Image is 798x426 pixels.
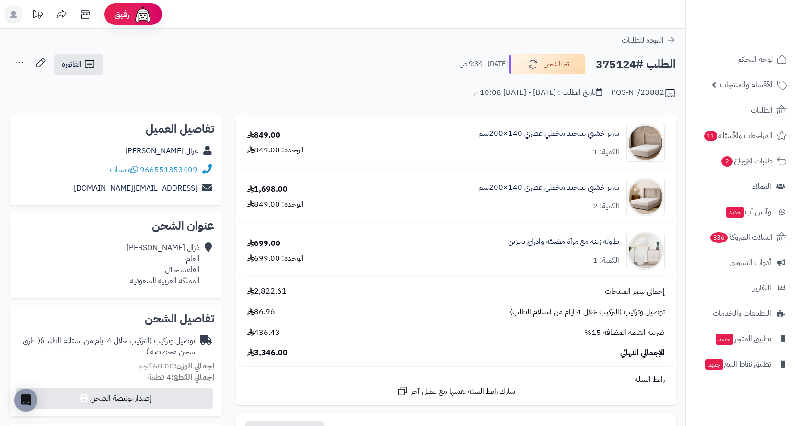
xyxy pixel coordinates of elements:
[733,27,789,47] img: logo-2.png
[753,281,771,295] span: التقارير
[692,327,792,350] a: تطبيق المتجرجديد
[721,156,733,167] span: 2
[247,145,304,156] div: الوحدة: 849.00
[705,357,771,371] span: تطبيق نقاط البيع
[692,99,792,122] a: الطلبات
[247,130,280,141] div: 849.00
[478,182,619,193] a: سرير خشبي بتنجيد مخملي عصري 140×200سم
[605,286,665,297] span: إجمالي سعر المنتجات
[704,131,717,141] span: 11
[620,347,665,358] span: الإجمالي النهائي
[148,371,214,383] small: 4 قطعة
[247,253,304,264] div: الوحدة: 699.00
[247,347,288,358] span: 3,346.00
[705,359,723,370] span: جديد
[17,123,214,135] h2: تفاصيل العميل
[611,87,676,99] div: POS-NT/23882
[17,220,214,231] h2: عنوان الشحن
[715,332,771,345] span: تطبيق المتجر
[692,48,792,71] a: لوحة التحكم
[510,307,665,318] span: توصيل وتركيب (التركيب خلال 4 ايام من استلام الطلب)
[247,238,280,249] div: 699.00
[23,335,195,357] span: ( طرق شحن مخصصة )
[752,180,771,193] span: العملاء
[247,307,275,318] span: 86.96
[17,313,214,324] h2: تفاصيل الشحن
[247,199,304,210] div: الوحدة: 849.00
[509,54,586,74] button: تم الشحن
[593,255,619,266] div: الكمية: 1
[692,226,792,249] a: السلات المتروكة336
[247,327,280,338] span: 436.43
[622,35,664,46] span: العودة للطلبات
[713,307,771,320] span: التطبيقات والخدمات
[593,201,619,212] div: الكمية: 2
[720,154,773,168] span: طلبات الإرجاع
[411,386,515,397] span: شارك رابط السلة نفسها مع عميل آخر
[593,147,619,158] div: الكمية: 1
[54,54,103,75] a: الفاتورة
[710,232,728,243] span: 336
[627,124,664,162] img: 1756212977-1-90x90.jpg
[114,9,129,20] span: رفيق
[692,124,792,147] a: المراجعات والأسئلة11
[508,236,619,247] a: طاولة زينة مع مرآة مضيئة وادراج تخزين
[474,87,602,98] div: تاريخ الطلب : [DATE] - [DATE] 10:08 م
[716,334,733,345] span: جديد
[729,256,771,269] span: أدوات التسويق
[397,385,515,397] a: شارك رابط السلة نفسها مع عميل آخر
[622,35,676,46] a: العودة للطلبات
[725,205,771,219] span: وآتس آب
[171,371,214,383] strong: إجمالي القطع:
[692,276,792,299] a: التقارير
[692,150,792,173] a: طلبات الإرجاع2
[125,145,198,157] a: غزال [PERSON_NAME]
[174,360,214,372] strong: إجمالي الوزن:
[17,335,195,357] div: توصيل وتركيب (التركيب خلال 4 ايام من استلام الطلب)
[62,58,81,70] span: الفاتورة
[459,59,508,69] small: [DATE] - 9:34 ص
[14,389,37,412] div: Open Intercom Messenger
[596,55,676,74] h2: الطلب #375124
[247,286,287,297] span: 2,822.61
[140,164,197,175] a: 966551353409
[25,5,49,26] a: تحديثات المنصة
[692,251,792,274] a: أدوات التسويق
[133,5,152,24] img: ai-face.png
[584,327,665,338] span: ضريبة القيمة المضافة 15%
[627,178,664,216] img: 1756283922-1-90x90.jpg
[726,207,744,218] span: جديد
[478,128,619,139] a: سرير خشبي بتنجيد مخملي عصري 140×200سم
[127,242,200,286] div: غزال [PERSON_NAME] العام، القاعد، حائل المملكة العربية السعودية
[692,200,792,223] a: وآتس آبجديد
[110,164,138,175] a: واتساب
[74,183,197,194] a: [EMAIL_ADDRESS][DOMAIN_NAME]
[16,388,213,409] button: إصدار بوليصة الشحن
[139,360,214,372] small: 60.00 كجم
[240,374,672,385] div: رابط السلة
[247,184,288,195] div: 1,698.00
[703,129,773,142] span: المراجعات والأسئلة
[692,353,792,376] a: تطبيق نقاط البيعجديد
[720,78,773,92] span: الأقسام والمنتجات
[692,175,792,198] a: العملاء
[737,53,773,66] span: لوحة التحكم
[627,232,664,270] img: 1752150373-1-90x90.jpg
[751,104,773,117] span: الطلبات
[692,302,792,325] a: التطبيقات والخدمات
[709,230,773,244] span: السلات المتروكة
